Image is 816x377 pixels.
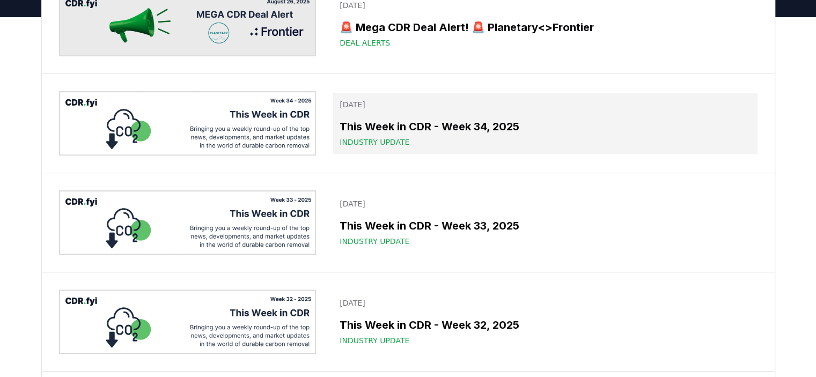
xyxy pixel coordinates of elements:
[59,290,317,354] img: This Week in CDR - Week 32, 2025 blog post image
[340,218,751,234] h3: This Week in CDR - Week 33, 2025
[340,236,409,247] span: Industry Update
[59,91,317,156] img: This Week in CDR - Week 34, 2025 blog post image
[340,19,751,35] h3: 🚨 Mega CDR Deal Alert! 🚨 Planetary<>Frontier
[340,198,751,209] p: [DATE]
[340,99,751,110] p: [DATE]
[333,192,757,253] a: [DATE]This Week in CDR - Week 33, 2025Industry Update
[340,335,409,346] span: Industry Update
[340,137,409,147] span: Industry Update
[59,190,317,255] img: This Week in CDR - Week 33, 2025 blog post image
[340,38,390,48] span: Deal Alerts
[333,93,757,154] a: [DATE]This Week in CDR - Week 34, 2025Industry Update
[340,317,751,333] h3: This Week in CDR - Week 32, 2025
[333,291,757,352] a: [DATE]This Week in CDR - Week 32, 2025Industry Update
[340,119,751,135] h3: This Week in CDR - Week 34, 2025
[340,298,751,308] p: [DATE]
